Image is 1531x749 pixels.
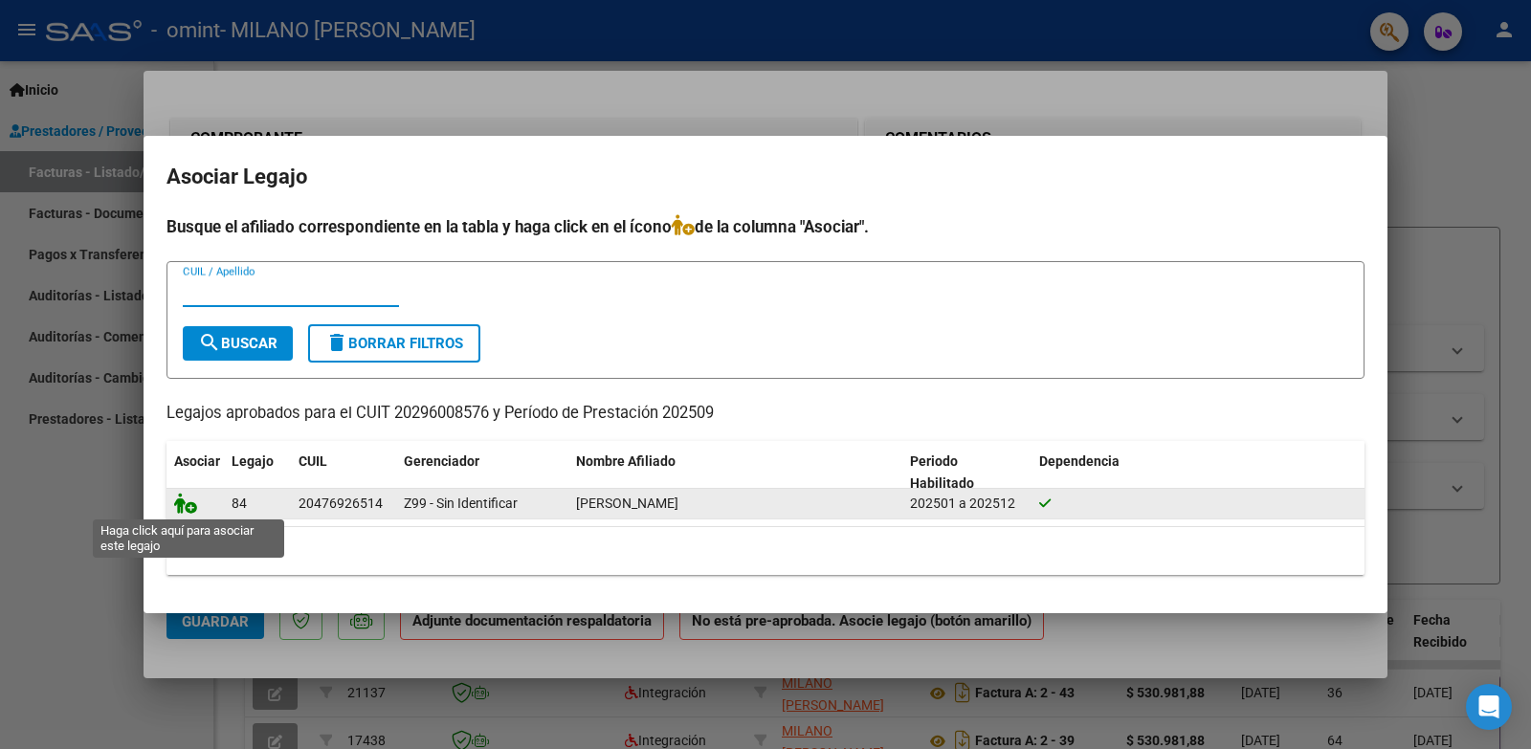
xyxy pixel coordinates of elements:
mat-icon: search [198,331,221,354]
h2: Asociar Legajo [166,159,1365,195]
datatable-header-cell: Nombre Afiliado [568,441,902,504]
span: Dependencia [1039,453,1120,469]
span: JAIME JOAQUIN LEONEL [576,496,678,511]
h4: Busque el afiliado correspondiente en la tabla y haga click en el ícono de la columna "Asociar". [166,214,1365,239]
div: 202501 a 202512 [910,493,1024,515]
span: Asociar [174,453,220,469]
span: 84 [232,496,247,511]
span: Legajo [232,453,274,469]
datatable-header-cell: CUIL [291,441,396,504]
datatable-header-cell: Legajo [224,441,291,504]
datatable-header-cell: Periodo Habilitado [902,441,1032,504]
span: Nombre Afiliado [576,453,676,469]
span: Z99 - Sin Identificar [404,496,518,511]
datatable-header-cell: Asociar [166,441,224,504]
span: Periodo Habilitado [910,453,974,491]
datatable-header-cell: Gerenciador [396,441,568,504]
span: Borrar Filtros [325,335,463,352]
button: Borrar Filtros [308,324,480,363]
span: CUIL [299,453,327,469]
div: Open Intercom Messenger [1466,684,1512,730]
button: Buscar [183,326,293,361]
div: 1 registros [166,527,1365,575]
span: Buscar [198,335,277,352]
mat-icon: delete [325,331,348,354]
div: 20476926514 [299,493,383,515]
p: Legajos aprobados para el CUIT 20296008576 y Período de Prestación 202509 [166,402,1365,426]
datatable-header-cell: Dependencia [1032,441,1365,504]
span: Gerenciador [404,453,479,469]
